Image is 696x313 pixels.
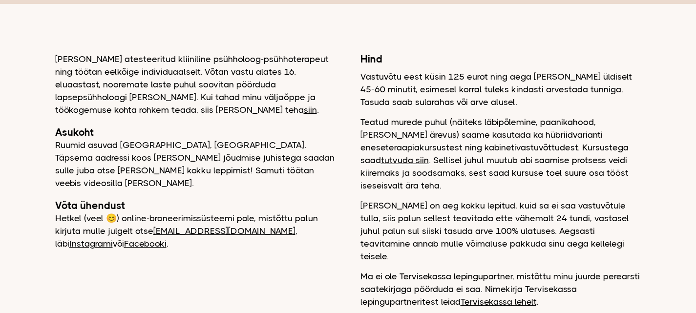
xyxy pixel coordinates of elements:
a: [EMAIL_ADDRESS][DOMAIN_NAME] [153,226,295,236]
h2: Asukoht [55,126,336,139]
p: Teatud murede puhul (näiteks läbipõlemine, paanikahood, [PERSON_NAME] ärevus) saame kasutada ka h... [360,116,641,192]
a: tutvuda siin [381,155,429,165]
p: [PERSON_NAME] on aeg kokku lepitud, kuid sa ei saa vastuvõtule tulla, siis palun sellest teavitad... [360,199,641,263]
p: Vastuvõtu eest küsin 125 eurot ning aega [PERSON_NAME] üldiselt 45-60 minutit, esimesel korral tu... [360,70,641,108]
a: Facebooki [124,239,167,249]
p: [PERSON_NAME] atesteeritud kliiniline psühholoog-psühhoterapeut ning töötan eelkõige individuaals... [55,53,336,116]
p: Hetkel (veel 😊) online-broneerimissüsteemi pole, mistõttu palun kirjuta mulle julgelt otse , läbi... [55,212,336,250]
p: Ruumid asuvad [GEOGRAPHIC_DATA], [GEOGRAPHIC_DATA]. Täpsema aadressi koos [PERSON_NAME] jõudmise ... [55,139,336,189]
a: Tervisekassa lehelt [461,297,536,307]
p: Ma ei ole Tervisekassa lepingupartner, mistõttu minu juurde perearsti saatekirjaga pöörduda ei sa... [360,270,641,308]
a: Instagrami [69,239,113,249]
h2: Võta ühendust [55,199,336,212]
a: siin [304,105,317,115]
h2: Hind [360,53,641,65]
